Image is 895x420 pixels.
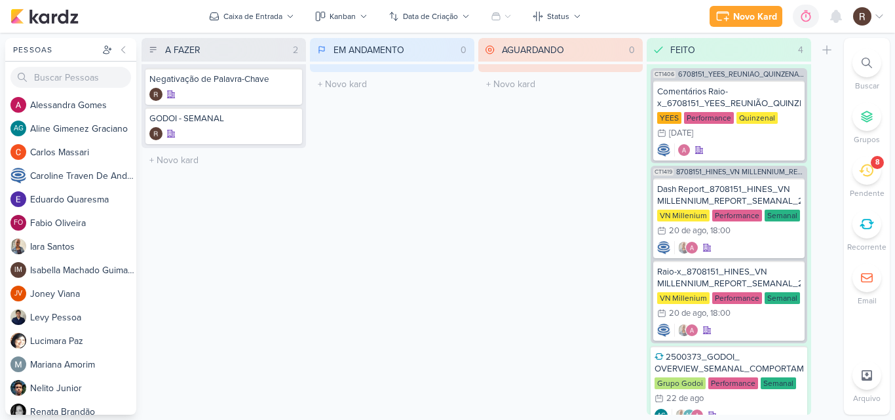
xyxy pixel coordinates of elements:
div: Dash Report_8708151_HINES_VN MILLENNIUM_REPORT_SEMANAL_21.08 [657,183,801,207]
div: C a r l o s M a s s a r i [30,145,136,159]
p: Arquivo [853,392,881,404]
div: 2 [288,43,303,57]
div: Semanal [761,377,796,389]
div: Isabella Machado Guimarães [10,262,26,278]
div: Colaboradores: Iara Santos, Alessandra Gomes [674,241,698,254]
div: Criador(a): Caroline Traven De Andrade [657,324,670,337]
p: JV [14,290,22,297]
div: Criador(a): Rafael Dornelles [149,127,162,140]
div: Performance [708,377,758,389]
div: Novo Kard [733,10,777,24]
div: 2500373_GODOI_ OVERVIEW_SEMANAL_COMPORTAMENTO_LEADS [655,351,803,375]
div: Comentários Raio-x_6708151_YEES_REUNIÃO_QUINZENAL_COMERCIAL_20.08 [657,86,801,109]
img: Rafael Dornelles [149,127,162,140]
span: 6708151_YEES_REUNIÃO_QUINZENAL_COMERCIAL_20.08 [678,71,805,78]
p: AG [14,125,24,132]
span: CT1419 [653,168,674,176]
img: Carlos Massari [10,144,26,160]
p: Pendente [850,187,885,199]
div: I a r a S a n t o s [30,240,136,254]
div: J o n e y V i a n a [30,287,136,301]
img: Renata Brandão [10,404,26,419]
li: Ctrl + F [844,48,890,92]
div: R e n a t a B r a n d ã o [30,405,136,419]
div: Quinzenal [736,112,778,124]
div: Grupo Godoi [655,377,706,389]
img: Caroline Traven De Andrade [657,324,670,337]
div: Semanal [765,210,800,221]
img: Caroline Traven De Andrade [657,241,670,254]
div: Aline Gimenez Graciano [10,121,26,136]
div: Criador(a): Caroline Traven De Andrade [657,143,670,157]
div: GODOI - SEMANAL [149,113,298,124]
div: Fabio Oliveira [10,215,26,231]
div: Colaboradores: Iara Santos, Alessandra Gomes [674,324,698,337]
div: A l i n e G i m e n e z G r a c i a n o [30,122,136,136]
img: Alessandra Gomes [685,324,698,337]
p: FO [14,220,23,227]
img: Rafael Dornelles [853,7,871,26]
img: Mariana Amorim [10,356,26,372]
div: A l e s s a n d r a G o m e s [30,98,136,112]
div: Criador(a): Rafael Dornelles [149,88,162,101]
p: Buscar [855,80,879,92]
div: 0 [455,43,472,57]
div: Joney Viana [10,286,26,301]
p: Grupos [854,134,880,145]
div: 20 de ago [669,227,706,235]
img: Iara Santos [677,241,691,254]
input: Buscar Pessoas [10,67,131,88]
div: L u c i m a r a P a z [30,334,136,348]
input: + Novo kard [481,75,640,94]
div: VN Millenium [657,292,710,304]
div: 22 de ago [666,394,704,403]
img: Iara Santos [677,324,691,337]
div: Semanal [765,292,800,304]
img: kardz.app [10,9,79,24]
div: 0 [624,43,640,57]
p: Recorrente [847,241,886,253]
img: Rafael Dornelles [149,88,162,101]
img: Lucimara Paz [10,333,26,349]
div: F a b i o O l i v e i r a [30,216,136,230]
img: Nelito Junior [10,380,26,396]
p: Email [858,295,877,307]
div: , 18:00 [706,227,731,235]
p: AG [685,413,694,419]
p: IM [14,267,22,274]
img: Eduardo Quaresma [10,191,26,207]
img: Alessandra Gomes [677,143,691,157]
div: Performance [684,112,734,124]
div: Pessoas [10,44,100,56]
img: Caroline Traven De Andrade [10,168,26,183]
div: 20 de ago [669,309,706,318]
div: VN Millenium [657,210,710,221]
div: N e l i t o J u n i o r [30,381,136,395]
img: Iara Santos [10,239,26,254]
div: Raio-x_8708151_HINES_VN MILLENNIUM_REPORT_SEMANAL_21.08 [657,266,801,290]
div: YEES [657,112,681,124]
img: Levy Pessoa [10,309,26,325]
div: 4 [793,43,809,57]
input: + Novo kard [144,151,303,170]
span: 8708151_HINES_VN MILLENNIUM_REPORT_SEMANAL_21.08 [676,168,805,176]
img: Alessandra Gomes [10,97,26,113]
button: Novo Kard [710,6,782,27]
div: Criador(a): Caroline Traven De Andrade [657,241,670,254]
div: I s a b e l l a M a c h a d o G u i m a r ã e s [30,263,136,277]
div: M a r i a n a A m o r i m [30,358,136,372]
div: L e v y P e s s o a [30,311,136,324]
div: Performance [712,210,762,221]
div: Negativação de Palavra-Chave [149,73,298,85]
div: E d u a r d o Q u a r e s m a [30,193,136,206]
div: Colaboradores: Alessandra Gomes [674,143,691,157]
p: AG [657,413,666,419]
div: , 18:00 [706,309,731,318]
img: Caroline Traven De Andrade [657,143,670,157]
div: 8 [875,157,880,168]
div: Performance [712,292,762,304]
div: C a r o l i n e T r a v e n D e A n d r a d e [30,169,136,183]
span: CT1406 [653,71,676,78]
img: Alessandra Gomes [685,241,698,254]
input: + Novo kard [313,75,472,94]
